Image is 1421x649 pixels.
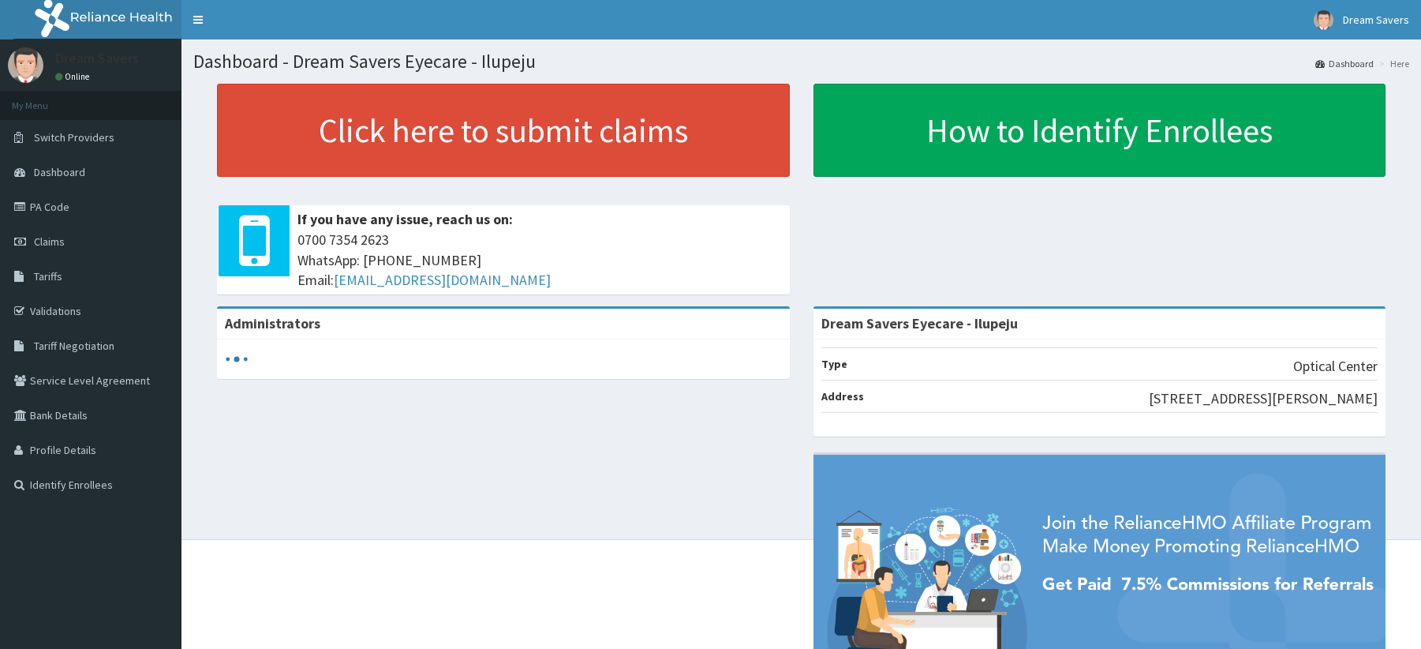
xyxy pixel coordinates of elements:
[55,71,93,82] a: Online
[34,165,85,179] span: Dashboard
[217,84,790,177] a: Click here to submit claims
[193,51,1409,72] h1: Dashboard - Dream Savers Eyecare - Ilupeju
[34,269,62,283] span: Tariffs
[1315,57,1374,70] a: Dashboard
[34,234,65,249] span: Claims
[821,357,847,371] b: Type
[34,130,114,144] span: Switch Providers
[297,210,513,228] b: If you have any issue, reach us on:
[334,271,551,289] a: [EMAIL_ADDRESS][DOMAIN_NAME]
[225,314,320,332] b: Administrators
[1343,13,1409,27] span: Dream Savers
[813,84,1386,177] a: How to Identify Enrollees
[34,339,114,353] span: Tariff Negotiation
[297,230,782,291] span: 0700 7354 2623 WhatsApp: [PHONE_NUMBER] Email:
[225,347,249,371] svg: audio-loading
[55,51,139,66] p: Dream Savers
[821,314,1018,332] strong: Dream Savers Eyecare - Ilupeju
[821,389,864,403] b: Address
[1149,388,1378,409] p: [STREET_ADDRESS][PERSON_NAME]
[1375,57,1409,70] li: Here
[8,47,43,83] img: User Image
[1314,10,1333,30] img: User Image
[1293,356,1378,377] p: Optical Center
